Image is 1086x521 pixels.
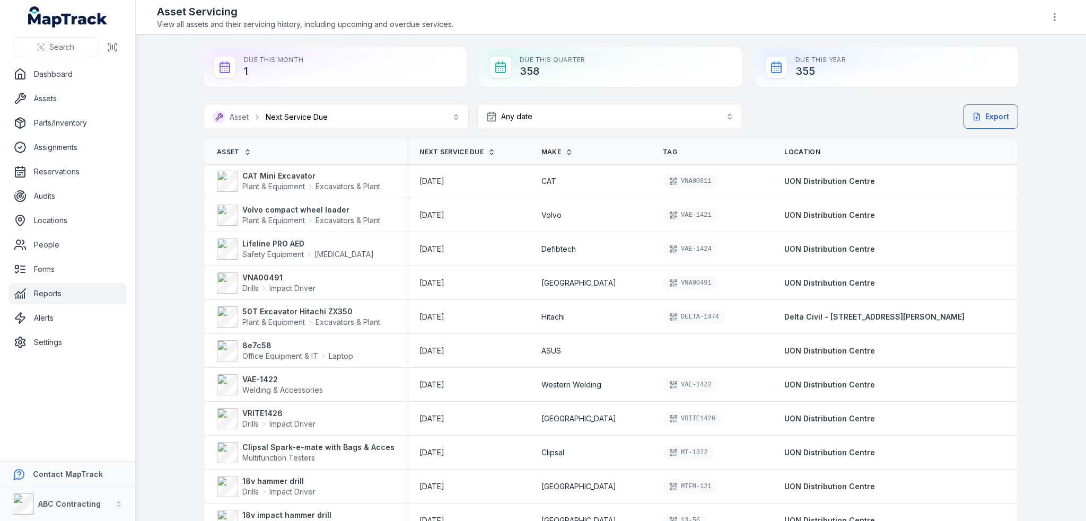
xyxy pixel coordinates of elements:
span: View all assets and their servicing history, including upcoming and overdue services. [157,19,453,30]
span: UON Distribution Centre [784,346,875,355]
strong: 18v hammer drill [242,476,316,487]
span: Hitachi [541,312,565,322]
div: MTFM-121 [663,479,718,494]
a: Forms [8,259,127,280]
span: [MEDICAL_DATA] [314,249,374,260]
a: UON Distribution Centre [784,278,875,288]
time: 01/09/2025, 9:00:00 pm [419,278,444,288]
a: Volvo compact wheel loaderPlant & EquipmentExcavators & Plant [217,205,380,226]
span: [DATE] [419,380,444,389]
span: Plant & Equipment [242,181,305,192]
span: Western Welding [541,379,601,390]
span: Tag [663,148,677,156]
a: 50T Excavator Hitachi ZX350Plant & EquipmentExcavators & Plant [217,306,380,328]
a: UON Distribution Centre [784,413,875,424]
a: Next Service Due [419,148,495,156]
span: [DATE] [419,448,444,457]
span: UON Distribution Centre [784,176,875,186]
a: UON Distribution Centre [784,481,875,492]
a: UON Distribution Centre [784,379,875,390]
div: VRITE1426 [663,411,722,426]
strong: Contact MapTrack [33,470,103,479]
span: Multifunction Testers [242,453,315,462]
div: VAE-1424 [663,242,718,257]
span: UON Distribution Centre [784,380,875,389]
span: [DATE] [419,312,444,321]
div: VNA00811 [663,174,718,189]
time: 18/07/2025, 9:00:00 pm [419,413,444,424]
a: Clipsal Spark-e-mate with Bags & AccessoriesMultifunction Testers [217,442,418,463]
span: ASUS [541,346,561,356]
span: [GEOGRAPHIC_DATA] [541,413,616,424]
a: Locations [8,210,127,231]
a: People [8,234,127,255]
span: Volvo [541,210,562,220]
strong: CAT Mini Excavator [242,171,380,181]
a: Make [541,148,573,156]
time: 20/11/2025, 11:00:00 pm [419,176,444,187]
a: 8e7c58Office Equipment & ITLaptop [217,340,353,361]
span: UON Distribution Centre [784,414,875,423]
span: Delta Civil - [STREET_ADDRESS][PERSON_NAME] [784,312,965,321]
strong: 50T Excavator Hitachi ZX350 [242,306,380,317]
strong: VRITE1426 [242,408,316,419]
span: Make [541,148,561,156]
a: Asset [217,148,251,156]
a: Parts/Inventory [8,112,127,134]
button: Export [964,104,1018,129]
span: Excavators & Plant [316,215,380,226]
time: 18/07/2025, 9:00:00 pm [419,346,444,356]
div: DELTA-1474 [663,310,725,324]
span: Impact Driver [269,419,316,429]
a: VRITE1426DrillsImpact Driver [217,408,316,429]
div: MT-1372 [663,445,714,460]
time: 30/03/2025, 9:00:00 pm [419,481,444,492]
button: AssetNext Service Due [204,104,469,129]
button: Search [13,37,98,57]
time: 16/10/2025, 11:00:00 pm [419,210,444,220]
span: Impact Driver [269,283,316,294]
span: Office Equipment & IT [242,351,318,361]
span: [DATE] [419,278,444,287]
span: Drills [242,283,259,294]
a: Delta Civil - [STREET_ADDRESS][PERSON_NAME] [784,312,965,322]
span: Safety Equipment [242,249,304,260]
a: Reservations [8,161,127,182]
span: [GEOGRAPHIC_DATA] [541,481,616,492]
a: Assignments [8,137,127,158]
span: Plant & Equipment [242,317,305,328]
a: CAT Mini ExcavatorPlant & EquipmentExcavators & Plant [217,171,380,192]
span: UON Distribution Centre [784,244,875,253]
span: Search [49,42,74,52]
h2: Asset Servicing [157,4,453,19]
span: Excavators & Plant [316,181,380,192]
span: CAT [541,176,556,187]
span: UON Distribution Centre [784,210,875,219]
span: [DATE] [419,482,444,491]
span: [DATE] [419,244,444,253]
a: Settings [8,332,127,353]
strong: Volvo compact wheel loader [242,205,380,215]
a: UON Distribution Centre [784,244,875,254]
strong: 18v impact hammer drill [242,510,331,520]
a: Assets [8,88,127,109]
a: Reports [8,283,127,304]
span: Drills [242,487,259,497]
div: VAE-1422 [663,377,718,392]
span: Laptop [329,351,353,361]
strong: VNA00491 [242,272,316,283]
div: VNA00491 [663,276,718,290]
span: UON Distribution Centre [784,448,875,457]
strong: VAE-1422 [242,374,323,385]
span: [GEOGRAPHIC_DATA] [541,278,616,288]
a: Lifeline PRO AEDSafety Equipment[MEDICAL_DATA] [217,239,374,260]
strong: Lifeline PRO AED [242,239,374,249]
a: MapTrack [28,6,108,28]
strong: Clipsal Spark-e-mate with Bags & Accessories [242,442,418,453]
strong: 8e7c58 [242,340,353,351]
span: UON Distribution Centre [784,278,875,287]
span: Clipsal [541,447,564,458]
a: UON Distribution Centre [784,346,875,356]
a: 18v hammer drillDrillsImpact Driver [217,476,316,497]
button: Any date [477,104,742,129]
